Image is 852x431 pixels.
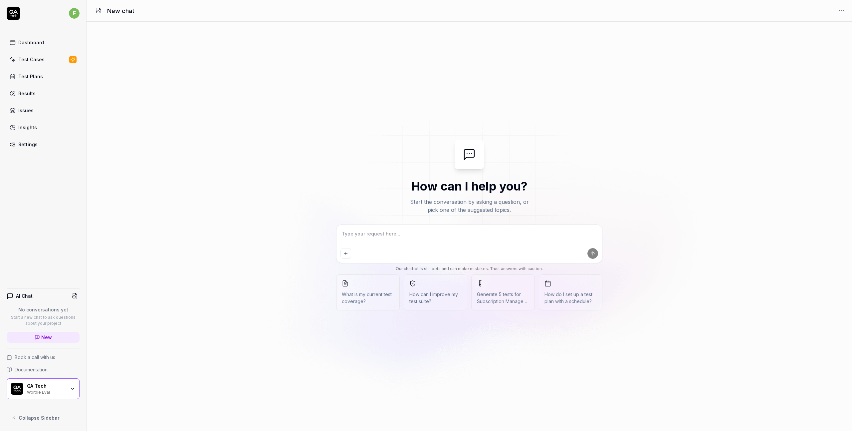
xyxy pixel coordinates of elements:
div: QA Tech [27,383,66,389]
button: f [69,7,80,20]
button: Generate 5 tests forSubscription Management [471,274,535,310]
span: Documentation [15,366,48,373]
button: Add attachment [340,248,351,259]
span: Book a call with us [15,354,55,361]
div: Dashboard [18,39,44,46]
span: How can I improve my test suite? [409,291,462,305]
div: Insights [18,124,37,131]
div: Wordle Eval [27,389,66,394]
button: Collapse Sidebar [7,411,80,424]
a: Insights [7,121,80,134]
span: New [41,334,52,341]
div: Test Plans [18,73,43,80]
a: Book a call with us [7,354,80,361]
a: New [7,332,80,343]
div: Settings [18,141,38,148]
button: QA Tech LogoQA TechWordle Eval [7,378,80,399]
a: Dashboard [7,36,80,49]
span: What is my current test coverage? [342,291,394,305]
a: Test Cases [7,53,80,66]
span: How do I set up a test plan with a schedule? [544,291,597,305]
h1: New chat [107,6,134,15]
div: Test Cases [18,56,45,63]
span: Generate 5 tests for [477,291,529,305]
button: What is my current test coverage? [336,274,400,310]
a: Documentation [7,366,80,373]
span: Subscription Management [477,298,534,304]
button: How do I set up a test plan with a schedule? [539,274,602,310]
button: How can I improve my test suite? [404,274,467,310]
a: Results [7,87,80,100]
a: Test Plans [7,70,80,83]
a: Issues [7,104,80,117]
div: Issues [18,107,34,114]
a: Settings [7,138,80,151]
h4: AI Chat [16,292,33,299]
div: Results [18,90,36,97]
p: No conversations yet [7,306,80,313]
span: Collapse Sidebar [19,414,60,421]
span: f [69,8,80,19]
div: Our chatbot is still beta and can make mistakes. Trust answers with caution. [336,266,602,272]
p: Start a new chat to ask questions about your project [7,314,80,326]
img: QA Tech Logo [11,383,23,395]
